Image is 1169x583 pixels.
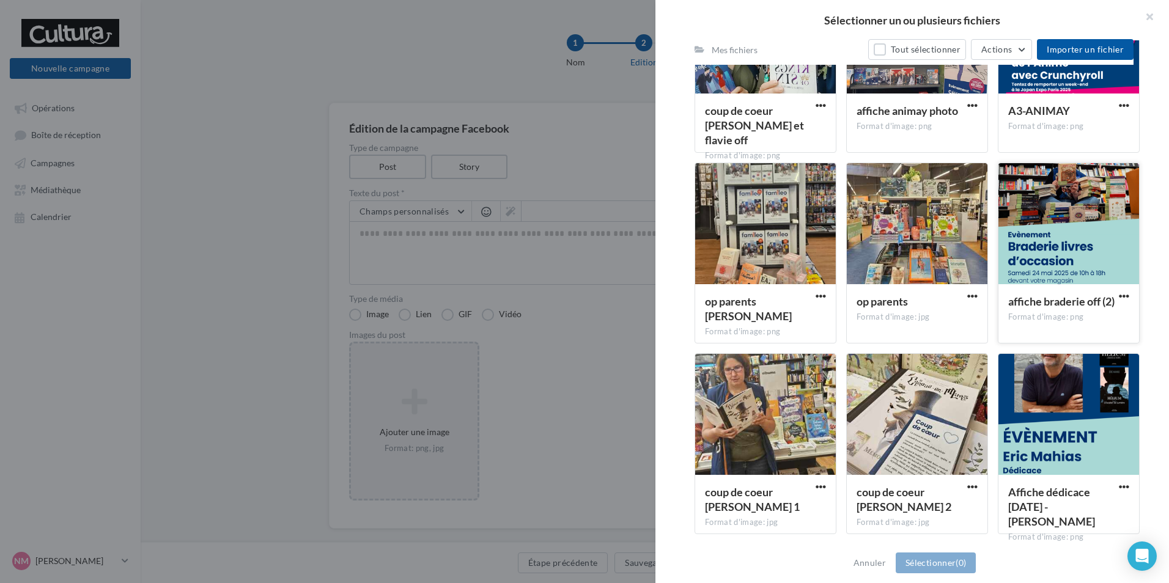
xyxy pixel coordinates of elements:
button: Tout sélectionner [868,39,966,60]
span: Importer un fichier [1047,44,1124,54]
span: affiche animay photo [857,104,958,117]
div: Mes fichiers [712,44,758,56]
div: Format d'image: png [1008,532,1129,543]
div: Format d'image: jpg [857,517,978,528]
div: Format d'image: jpg [705,517,826,528]
span: Affiche dédicace 10 mai - Eric Mahias [1008,485,1095,528]
button: Actions [971,39,1032,60]
span: affiche braderie off (2) [1008,295,1115,308]
span: Actions [981,44,1012,54]
button: Sélectionner(0) [896,552,976,573]
button: Annuler [849,555,891,570]
span: coup de coeur mel et flavie off [705,104,804,147]
div: Format d'image: png [705,326,826,337]
span: coup de coeur carine 2 [857,485,951,513]
div: Format d'image: jpg [857,312,978,323]
div: Format d'image: png [857,121,978,132]
h2: Sélectionner un ou plusieurs fichiers [675,15,1149,26]
span: (0) [956,557,966,568]
span: op parents mathys [705,295,792,323]
div: Open Intercom Messenger [1127,541,1157,571]
div: Format d'image: png [705,150,826,161]
div: Format d'image: png [1008,312,1129,323]
span: op parents [857,295,908,308]
span: A3-ANIMAY [1008,104,1070,117]
button: Importer un fichier [1037,39,1134,60]
span: coup de coeur carine 1 [705,485,800,513]
div: Format d'image: png [1008,121,1129,132]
